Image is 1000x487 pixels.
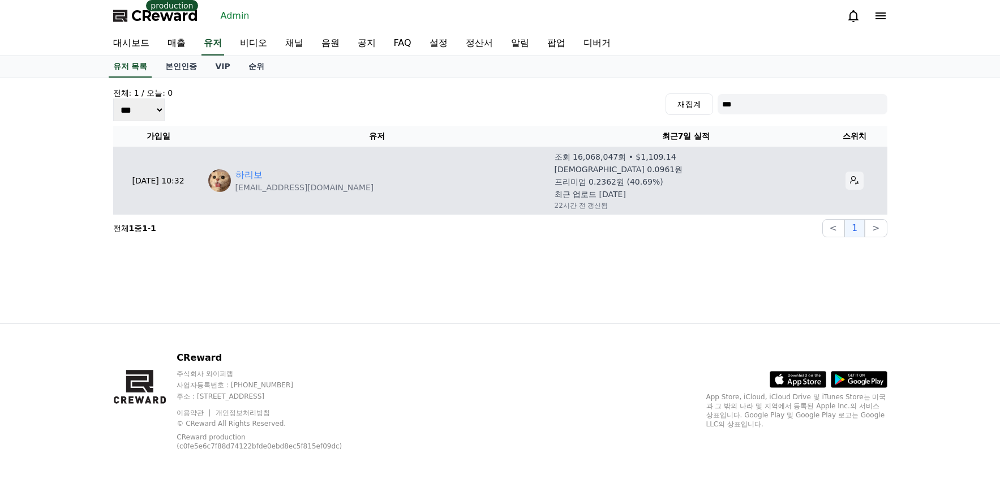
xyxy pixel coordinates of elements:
span: Home [29,376,49,385]
a: 본인인증 [156,56,206,78]
a: 설정 [420,32,457,55]
button: < [822,219,844,237]
p: CReward [177,351,375,365]
a: FAQ [385,32,420,55]
p: 사업자등록번호 : [PHONE_NUMBER] [177,381,375,390]
th: 유저 [204,126,550,147]
p: CReward production (c0fe5e6c7f88d74122bfde0ebd8ec5f815ef09dc) [177,433,358,451]
a: 디버거 [574,32,620,55]
p: [DATE] 10:32 [118,175,199,187]
th: 가입일 [113,126,204,147]
p: 주소 : [STREET_ADDRESS] [177,392,375,401]
a: VIP [206,56,239,78]
a: 하리보 [235,168,263,182]
strong: 1 [142,224,148,233]
th: 스위치 [822,126,887,147]
a: 개인정보처리방침 [216,409,270,417]
span: CReward [131,7,198,25]
a: Admin [216,7,254,25]
a: 이용약관 [177,409,212,417]
th: 최근7일 실적 [550,126,822,147]
a: Messages [75,359,146,387]
a: 음원 [312,32,349,55]
a: 순위 [239,56,273,78]
p: © CReward All Rights Reserved. [177,419,375,428]
p: 전체 중 - [113,223,156,234]
p: 최근 업로드 [DATE] [555,189,626,200]
a: 채널 [276,32,312,55]
strong: 1 [129,224,135,233]
h4: 전체: 1 / 오늘: 0 [113,87,173,99]
span: Settings [168,376,195,385]
p: 프리미엄 0.2362원 (40.69%) [555,176,663,187]
a: 알림 [502,32,538,55]
button: 1 [844,219,865,237]
p: [EMAIL_ADDRESS][DOMAIN_NAME] [235,182,374,193]
span: Messages [94,377,127,386]
button: 재집계 [666,93,713,115]
p: App Store, iCloud, iCloud Drive 및 iTunes Store는 미국과 그 밖의 나라 및 지역에서 등록된 Apple Inc.의 서비스 상표입니다. Goo... [706,392,887,429]
a: Settings [146,359,217,387]
a: 유저 [201,32,224,55]
p: 22시간 전 갱신됨 [555,201,608,210]
p: 조회 16,068,047회 • $1,109.14 [555,151,676,163]
a: 유저 목록 [109,56,152,78]
a: 공지 [349,32,385,55]
a: CReward [113,7,198,25]
a: 정산서 [457,32,502,55]
a: 대시보드 [104,32,158,55]
p: 주식회사 와이피랩 [177,369,375,378]
a: 매출 [158,32,195,55]
img: https://lh3.googleusercontent.com/a/ACg8ocLOmR619qD5XjEFh2fKLs4Q84ZWuCVfCizvQOTI-vw1qp5kxHyZ=s96-c [208,169,231,192]
a: Home [3,359,75,387]
strong: 1 [151,224,156,233]
p: [DEMOGRAPHIC_DATA] 0.0961원 [555,164,683,175]
a: 비디오 [231,32,276,55]
button: > [865,219,887,237]
a: 팝업 [538,32,574,55]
